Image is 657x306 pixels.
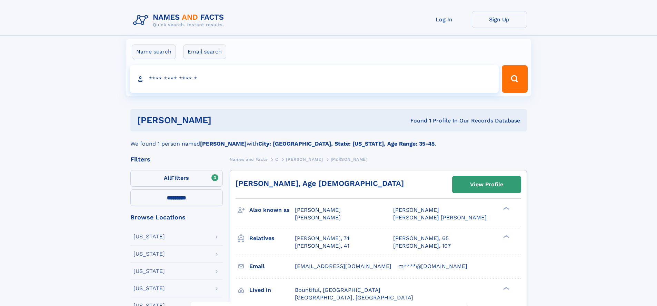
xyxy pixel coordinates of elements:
[200,140,247,147] b: [PERSON_NAME]
[295,287,380,293] span: Bountiful, [GEOGRAPHIC_DATA]
[393,235,449,242] a: [PERSON_NAME], 65
[393,207,439,213] span: [PERSON_NAME]
[295,263,391,269] span: [EMAIL_ADDRESS][DOMAIN_NAME]
[130,156,223,162] div: Filters
[275,155,278,164] a: C
[286,157,323,162] span: [PERSON_NAME]
[249,204,295,216] h3: Also known as
[133,268,165,274] div: [US_STATE]
[183,45,226,59] label: Email search
[164,175,171,181] span: All
[295,207,341,213] span: [PERSON_NAME]
[311,117,520,125] div: Found 1 Profile In Our Records Database
[258,140,435,147] b: City: [GEOGRAPHIC_DATA], State: [US_STATE], Age Range: 35-45
[130,65,499,93] input: search input
[130,131,527,148] div: We found 1 person named with .
[295,242,349,250] a: [PERSON_NAME], 41
[501,286,510,290] div: ❯
[452,176,521,193] a: View Profile
[133,234,165,239] div: [US_STATE]
[393,242,451,250] a: [PERSON_NAME], 107
[249,284,295,296] h3: Lived in
[295,214,341,221] span: [PERSON_NAME]
[501,206,510,211] div: ❯
[472,11,527,28] a: Sign Up
[286,155,323,164] a: [PERSON_NAME]
[501,234,510,239] div: ❯
[502,65,527,93] button: Search Button
[393,214,487,221] span: [PERSON_NAME] [PERSON_NAME]
[295,235,350,242] a: [PERSON_NAME], 74
[249,233,295,244] h3: Relatives
[417,11,472,28] a: Log In
[236,179,404,188] a: [PERSON_NAME], Age [DEMOGRAPHIC_DATA]
[130,11,230,30] img: Logo Names and Facts
[230,155,268,164] a: Names and Facts
[130,170,223,187] label: Filters
[295,294,413,301] span: [GEOGRAPHIC_DATA], [GEOGRAPHIC_DATA]
[132,45,176,59] label: Name search
[133,286,165,291] div: [US_STATE]
[331,157,368,162] span: [PERSON_NAME]
[133,251,165,257] div: [US_STATE]
[130,214,223,220] div: Browse Locations
[137,116,311,125] h1: [PERSON_NAME]
[470,177,503,193] div: View Profile
[275,157,278,162] span: C
[249,260,295,272] h3: Email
